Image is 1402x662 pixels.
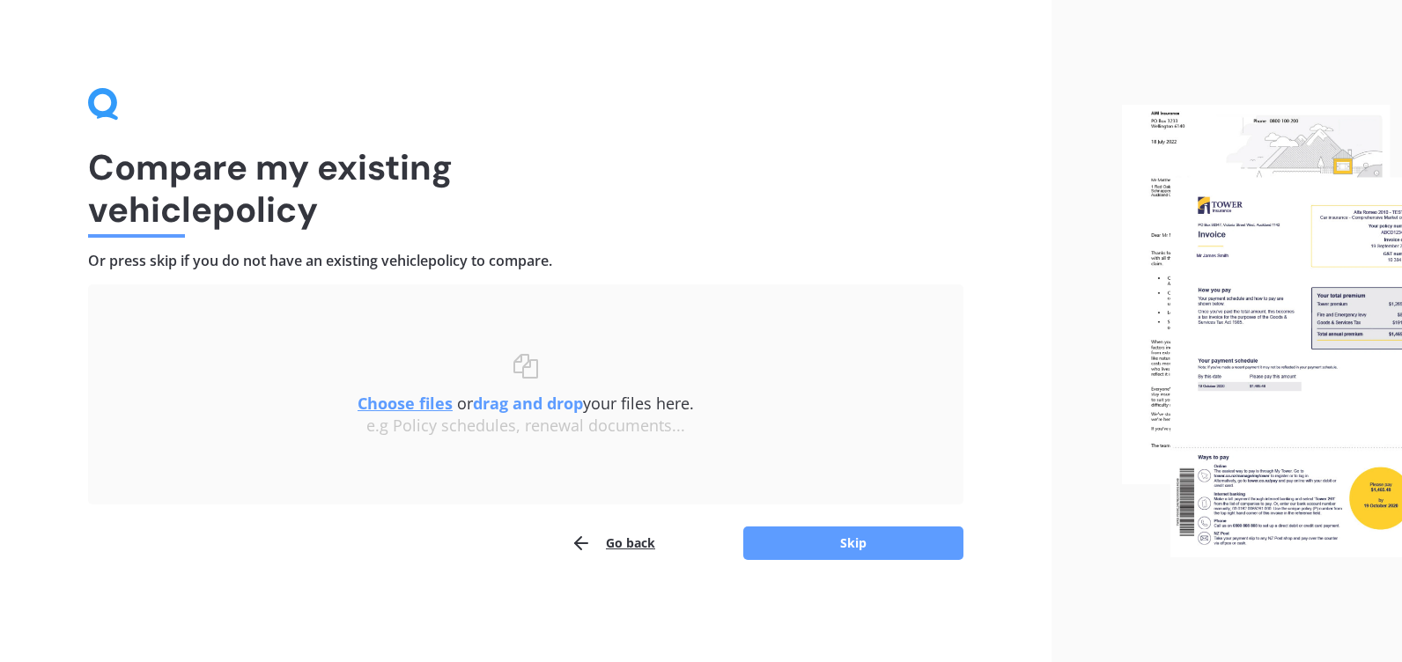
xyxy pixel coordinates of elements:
b: drag and drop [473,393,583,414]
div: e.g Policy schedules, renewal documents... [123,416,928,436]
u: Choose files [358,393,453,414]
h4: Or press skip if you do not have an existing vehicle policy to compare. [88,252,963,270]
h1: Compare my existing vehicle policy [88,146,963,231]
button: Skip [743,526,963,560]
button: Go back [571,526,655,561]
img: files.webp [1122,105,1402,556]
span: or your files here. [358,393,694,414]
